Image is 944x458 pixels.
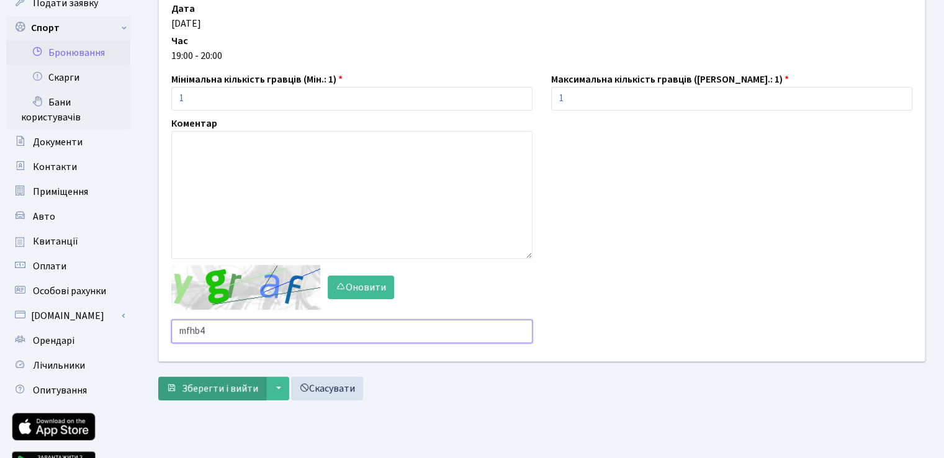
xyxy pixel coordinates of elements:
span: Зберегти і вийти [182,382,258,395]
span: Оплати [33,259,66,273]
a: Авто [6,204,130,229]
button: Зберегти і вийти [158,377,266,400]
a: Контакти [6,155,130,179]
input: Введіть текст із зображення [171,320,533,343]
label: Максимальна кількість гравців ([PERSON_NAME].: 1) [551,72,789,87]
a: Лічильники [6,353,130,378]
label: Коментар [171,116,217,131]
label: Час [171,34,188,48]
a: Документи [6,130,130,155]
a: Спорт [6,16,130,40]
button: Оновити [328,276,394,299]
span: Авто [33,210,55,223]
a: Опитування [6,378,130,403]
a: Скасувати [291,377,363,400]
span: Контакти [33,160,77,174]
a: Бани користувачів [6,90,130,130]
a: Квитанції [6,229,130,254]
span: Опитування [33,384,87,397]
img: default [171,265,320,310]
a: Особові рахунки [6,279,130,303]
a: Скарги [6,65,130,90]
label: Мінімальна кількість гравців (Мін.: 1) [171,72,343,87]
div: [DATE] [171,16,912,31]
div: 19:00 - 20:00 [171,48,912,63]
a: Орендарі [6,328,130,353]
label: Дата [171,1,195,16]
span: Квитанції [33,235,78,248]
span: Орендарі [33,334,74,348]
a: Приміщення [6,179,130,204]
a: Бронювання [6,40,130,65]
span: Документи [33,135,83,149]
span: Особові рахунки [33,284,106,298]
span: Приміщення [33,185,88,199]
a: [DOMAIN_NAME] [6,303,130,328]
span: Лічильники [33,359,85,372]
a: Оплати [6,254,130,279]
